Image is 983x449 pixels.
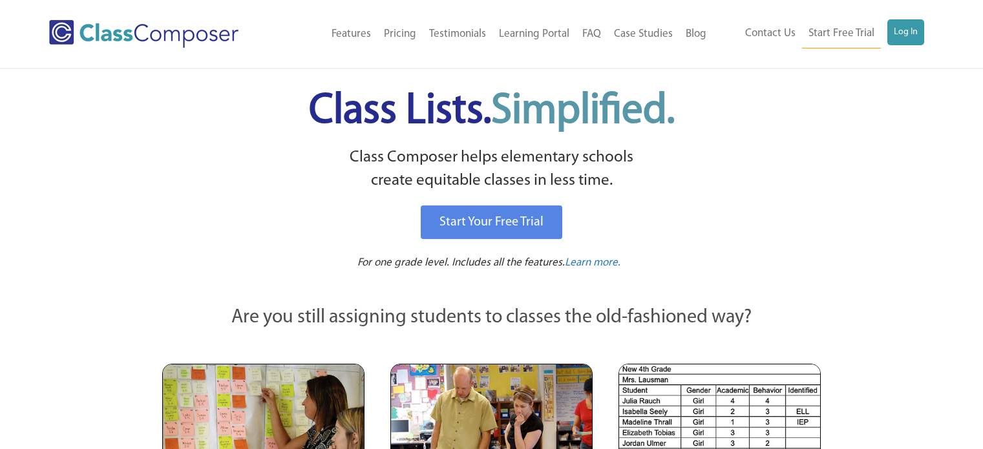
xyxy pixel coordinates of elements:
a: Start Free Trial [802,19,881,48]
a: Learn more. [565,255,620,271]
p: Class Composer helps elementary schools create equitable classes in less time. [160,146,823,193]
a: Case Studies [608,20,679,48]
nav: Header Menu [713,19,924,48]
a: Learning Portal [492,20,576,48]
span: Simplified. [491,90,675,132]
a: Testimonials [423,20,492,48]
a: FAQ [576,20,608,48]
span: For one grade level. Includes all the features. [357,257,565,268]
span: Class Lists. [309,90,675,132]
a: Blog [679,20,713,48]
a: Start Your Free Trial [421,205,562,239]
span: Learn more. [565,257,620,268]
a: Pricing [377,20,423,48]
a: Contact Us [739,19,802,48]
span: Start Your Free Trial [439,216,544,229]
p: Are you still assigning students to classes the old-fashioned way? [162,304,821,332]
nav: Header Menu [280,20,712,48]
a: Features [325,20,377,48]
img: Class Composer [49,20,238,48]
a: Log In [887,19,924,45]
